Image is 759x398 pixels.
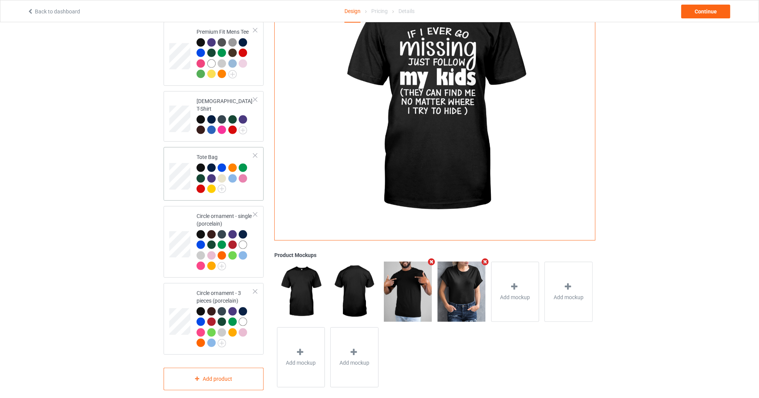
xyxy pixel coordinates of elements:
[384,262,432,321] img: regular.jpg
[500,293,530,301] span: Add mockup
[197,153,254,193] div: Tote Bag
[228,70,237,79] img: svg+xml;base64,PD94bWwgdmVyc2lvbj0iMS4wIiBlbmNvZGluZz0iVVRGLTgiPz4KPHN2ZyB3aWR0aD0iMjJweCIgaGVpZ2...
[228,38,237,47] img: heather_texture.png
[197,289,254,347] div: Circle ornament - 3 pieces (porcelain)
[371,0,388,22] div: Pricing
[164,283,264,355] div: Circle ornament - 3 pieces (porcelain)
[164,91,264,142] div: [DEMOGRAPHIC_DATA] T-Shirt
[277,262,325,321] img: regular.jpg
[554,293,584,301] span: Add mockup
[164,368,264,390] div: Add product
[681,5,730,18] div: Continue
[480,258,490,266] i: Remove mockup
[274,251,595,259] div: Product Mockups
[277,328,325,388] div: Add mockup
[164,22,264,86] div: Premium Fit Mens Tee
[344,0,361,23] div: Design
[164,206,264,278] div: Circle ornament - single (porcelain)
[491,262,539,322] div: Add mockup
[197,28,254,78] div: Premium Fit Mens Tee
[330,328,379,388] div: Add mockup
[398,0,415,22] div: Details
[218,339,226,347] img: svg+xml;base64,PD94bWwgdmVyc2lvbj0iMS4wIiBlbmNvZGluZz0iVVRGLTgiPz4KPHN2ZyB3aWR0aD0iMjJweCIgaGVpZ2...
[438,262,485,321] img: regular.jpg
[339,359,369,367] span: Add mockup
[27,8,80,15] a: Back to dashboard
[164,147,264,201] div: Tote Bag
[427,258,436,266] i: Remove mockup
[239,126,247,134] img: svg+xml;base64,PD94bWwgdmVyc2lvbj0iMS4wIiBlbmNvZGluZz0iVVRGLTgiPz4KPHN2ZyB3aWR0aD0iMjJweCIgaGVpZ2...
[544,262,593,322] div: Add mockup
[330,262,378,321] img: regular.jpg
[218,185,226,193] img: svg+xml;base64,PD94bWwgdmVyc2lvbj0iMS4wIiBlbmNvZGluZz0iVVRGLTgiPz4KPHN2ZyB3aWR0aD0iMjJweCIgaGVpZ2...
[197,212,254,270] div: Circle ornament - single (porcelain)
[218,262,226,270] img: svg+xml;base64,PD94bWwgdmVyc2lvbj0iMS4wIiBlbmNvZGluZz0iVVRGLTgiPz4KPHN2ZyB3aWR0aD0iMjJweCIgaGVpZ2...
[286,359,316,367] span: Add mockup
[197,97,254,134] div: [DEMOGRAPHIC_DATA] T-Shirt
